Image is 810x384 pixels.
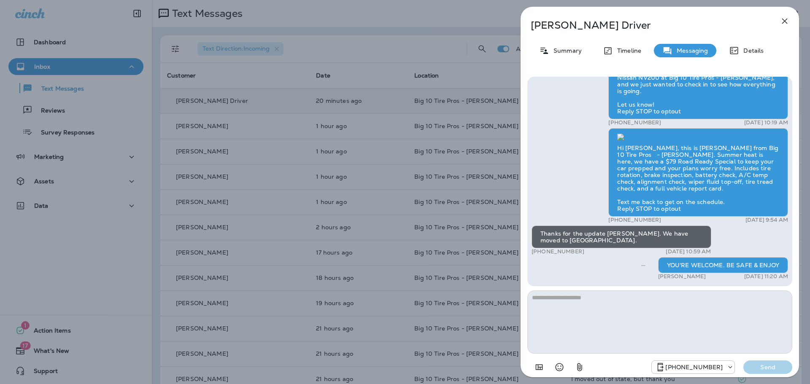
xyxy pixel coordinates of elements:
[739,47,764,54] p: Details
[744,119,788,126] p: [DATE] 10:19 AM
[672,47,708,54] p: Messaging
[745,217,788,223] p: [DATE] 9:54 AM
[532,226,711,248] div: Thanks for the update [PERSON_NAME]. We have moved to [GEOGRAPHIC_DATA].
[617,134,624,140] img: twilio-download
[608,217,661,223] p: [PHONE_NUMBER]
[658,273,706,280] p: [PERSON_NAME]
[608,128,788,217] div: Hi [PERSON_NAME], this is [PERSON_NAME] from Big 10 Tire Pros - [PERSON_NAME]. Summer heat is her...
[531,359,548,376] button: Add in a premade template
[666,248,711,255] p: [DATE] 10:59 AM
[613,47,641,54] p: Timeline
[658,257,788,273] div: YOU'RE WELCOME. BE SAFE & ENJOY
[608,119,661,126] p: [PHONE_NUMBER]
[551,359,568,376] button: Select an emoji
[531,19,761,31] p: [PERSON_NAME] Driver
[744,273,788,280] p: [DATE] 11:20 AM
[641,261,645,269] span: Sent
[665,364,723,371] p: [PHONE_NUMBER]
[652,362,734,372] div: +1 (601) 808-4206
[549,47,582,54] p: Summary
[532,248,584,255] p: [PHONE_NUMBER]
[608,49,788,119] div: Hi [PERSON_NAME], It’s been a couple of months since we serviced your Nissan NV200 at Big 10 Tire...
